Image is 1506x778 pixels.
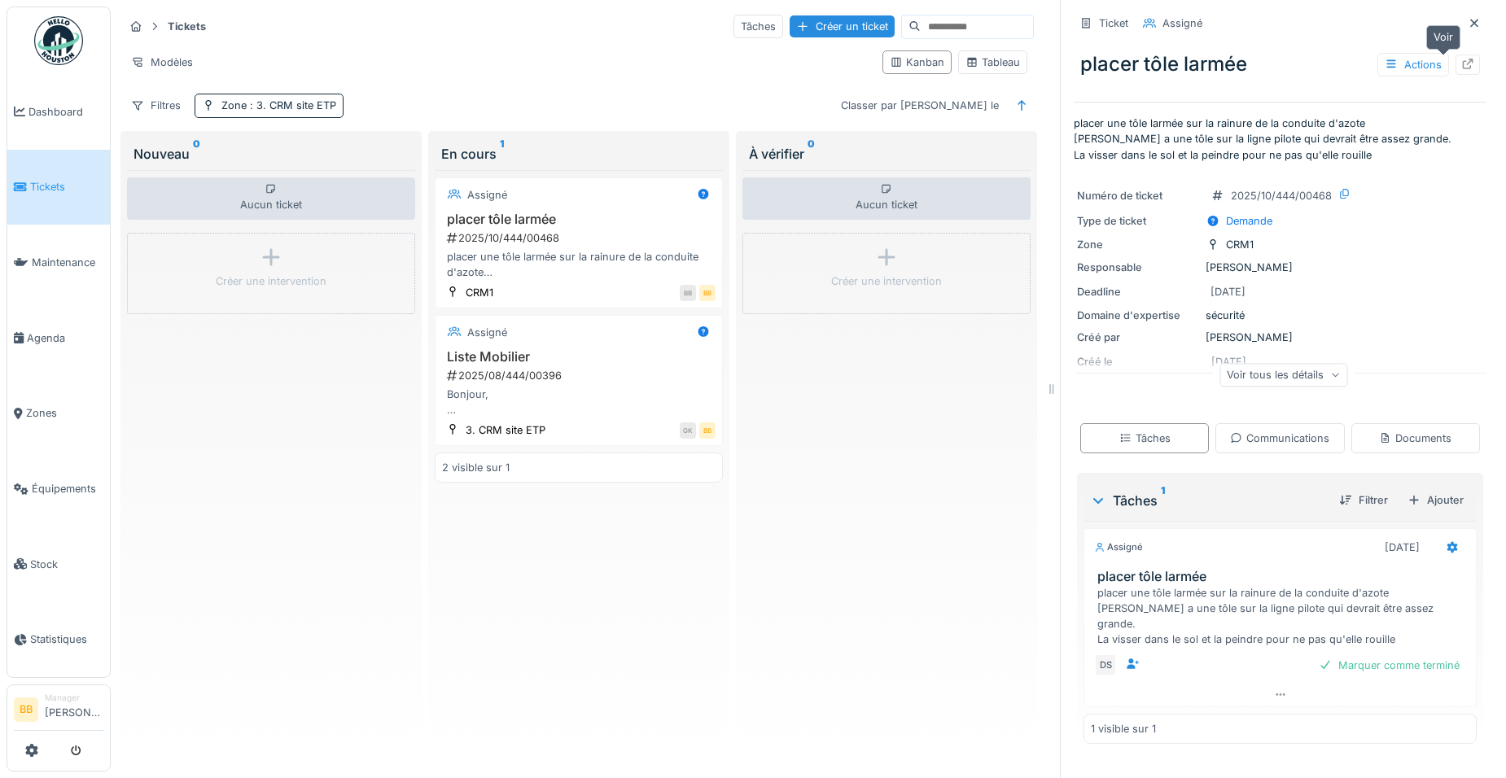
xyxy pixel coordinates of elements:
div: sécurité [1077,308,1483,323]
div: Deadline [1077,284,1199,299]
div: Actions [1377,53,1449,76]
div: Filtrer [1333,489,1394,511]
strong: Tickets [161,19,212,34]
div: GK [680,422,696,439]
a: Dashboard [7,74,110,150]
div: [PERSON_NAME] [1077,260,1483,275]
div: À vérifier [749,144,1024,164]
div: Créer une intervention [216,273,326,289]
div: BB [680,285,696,301]
a: BB Manager[PERSON_NAME] [14,692,103,731]
div: 2025/08/444/00396 [445,368,716,383]
div: Créer un ticket [790,15,895,37]
div: Aucun ticket [742,177,1031,220]
h3: placer tôle larmée [1097,569,1469,584]
span: Agenda [27,330,103,346]
div: BB [699,285,716,301]
div: 2 visible sur 1 [442,460,510,475]
div: Responsable [1077,260,1199,275]
div: Aucun ticket [127,177,415,220]
div: En cours [441,144,716,164]
div: Assigné [1094,540,1143,554]
a: Maintenance [7,225,110,300]
sup: 1 [1161,491,1165,510]
span: Statistiques [30,632,103,647]
a: Tickets [7,150,110,225]
span: Tickets [30,179,103,194]
div: placer une tôle larmée sur la rainure de la conduite d'azote [PERSON_NAME] a une tôle sur la lign... [442,249,716,280]
div: [DATE] [1385,540,1420,555]
div: Voir tous les détails [1219,363,1347,387]
span: : 3. CRM site ETP [247,99,336,111]
div: [PERSON_NAME] [1077,330,1483,345]
div: Zone [1077,237,1199,252]
div: Assigné [1162,15,1202,31]
span: Équipements [32,481,103,496]
img: Badge_color-CXgf-gQk.svg [34,16,83,65]
div: placer tôle larmée [1074,43,1486,85]
a: Stock [7,527,110,602]
div: Communications [1230,431,1329,446]
div: Tâches [733,15,783,38]
a: Statistiques [7,602,110,678]
span: Maintenance [32,255,103,270]
a: Zones [7,376,110,452]
div: Tableau [965,55,1020,70]
div: placer une tôle larmée sur la rainure de la conduite d'azote [PERSON_NAME] a une tôle sur la lign... [1097,585,1469,648]
div: Assigné [467,187,507,203]
li: BB [14,697,38,722]
span: Zones [26,405,103,421]
p: placer une tôle larmée sur la rainure de la conduite d'azote [PERSON_NAME] a une tôle sur la lign... [1074,116,1486,163]
div: 3. CRM site ETP [466,422,545,438]
div: Créer une intervention [831,273,942,289]
div: Filtres [124,94,188,117]
div: Assigné [467,325,507,340]
div: DS [1094,653,1117,676]
h3: placer tôle larmée [442,212,716,227]
div: Domaine d'expertise [1077,308,1199,323]
div: Ticket [1099,15,1128,31]
span: Stock [30,557,103,572]
div: Manager [45,692,103,704]
div: 1 visible sur 1 [1091,721,1156,736]
a: Équipements [7,451,110,527]
sup: 0 [808,144,815,164]
div: Nouveau [134,144,409,164]
sup: 0 [193,144,200,164]
div: Tâches [1090,491,1326,510]
div: Demande [1226,213,1272,229]
li: [PERSON_NAME] [45,692,103,727]
div: Type de ticket [1077,213,1199,229]
div: CRM1 [1226,237,1254,252]
div: 2025/10/444/00468 [1231,188,1332,203]
div: Ajouter [1401,489,1470,511]
a: Agenda [7,300,110,376]
div: CRM1 [466,285,493,300]
div: Bonjour, Dans le cadre de l'aménagement d'un nouveau bureau sur le site de l'ETP, pouvez-vous me ... [442,387,716,417]
span: Dashboard [28,104,103,120]
h3: Liste Mobilier [442,349,716,365]
div: Numéro de ticket [1077,188,1199,203]
div: Créé par [1077,330,1199,345]
div: Documents [1379,431,1451,446]
div: Kanban [890,55,944,70]
div: Marquer comme terminé [1312,654,1466,676]
div: Voir [1426,25,1460,49]
div: [DATE] [1210,284,1246,299]
div: Classer par [PERSON_NAME] le [834,94,1006,117]
div: Modèles [124,50,200,74]
div: 2025/10/444/00468 [445,230,716,246]
div: Zone [221,98,336,113]
sup: 1 [500,144,504,164]
div: BB [699,422,716,439]
div: Tâches [1119,431,1171,446]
